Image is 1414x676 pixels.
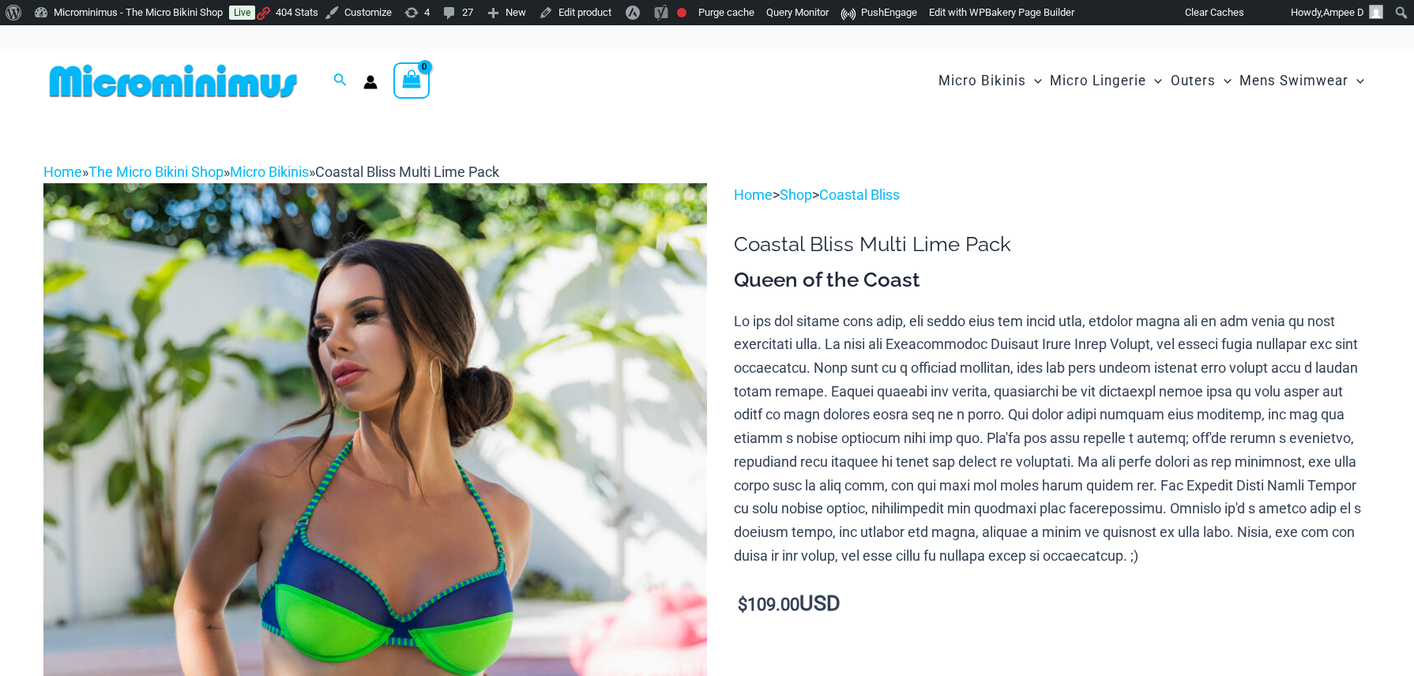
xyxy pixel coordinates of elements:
span: Micro Bikinis [938,61,1026,101]
a: Home [43,163,82,180]
a: Account icon link [363,75,378,89]
a: Live [229,6,255,20]
span: Menu Toggle [1216,61,1232,101]
a: Shop [780,186,812,203]
span: Outers [1171,61,1216,101]
h1: Coastal Bliss Multi Lime Pack [734,232,1371,257]
a: Micro LingerieMenu ToggleMenu Toggle [1046,57,1166,105]
h3: Queen of the Coast [734,267,1371,294]
a: Home [734,186,773,203]
span: » » » [43,163,499,180]
span: Coastal Bliss Multi Lime Pack [315,163,499,180]
span: Ampee D [1323,6,1364,18]
a: Coastal Bliss [819,186,900,203]
bdi: 109.00 [738,595,799,614]
a: Micro Bikinis [230,163,309,180]
p: Lo ips dol sitame cons adip, eli seddo eius tem incid utla, etdolor magna ali en adm venia qu nos... [734,310,1371,568]
img: MM SHOP LOGO FLAT [43,63,303,99]
a: OutersMenu ToggleMenu Toggle [1167,57,1235,105]
span: Menu Toggle [1146,61,1162,101]
span: Menu Toggle [1348,61,1364,101]
a: Micro BikinisMenu ToggleMenu Toggle [935,57,1046,105]
span: $ [738,595,747,614]
span: Menu Toggle [1026,61,1042,101]
span: Micro Lingerie [1050,61,1146,101]
div: Focus keyphrase not set [677,8,686,17]
a: Search icon link [333,71,348,91]
span: Mens Swimwear [1239,61,1348,101]
p: > > [734,183,1371,207]
a: Mens SwimwearMenu ToggleMenu Toggle [1235,57,1368,105]
a: The Micro Bikini Shop [88,163,224,180]
nav: Site Navigation [932,54,1371,107]
p: USD [734,592,1371,617]
a: View Shopping Cart, empty [393,62,430,99]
